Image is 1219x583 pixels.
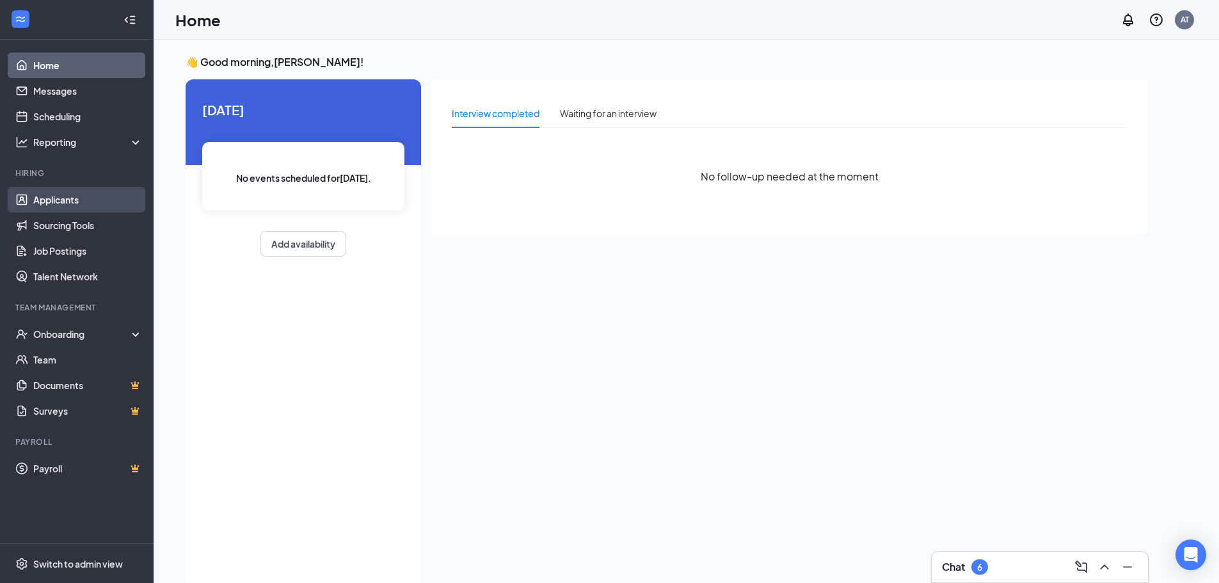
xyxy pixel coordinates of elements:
[33,372,143,398] a: DocumentsCrown
[186,55,1148,69] h3: 👋 Good morning, [PERSON_NAME] !
[33,212,143,238] a: Sourcing Tools
[942,560,965,574] h3: Chat
[33,187,143,212] a: Applicants
[1117,557,1138,577] button: Minimize
[123,13,136,26] svg: Collapse
[14,13,27,26] svg: WorkstreamLogo
[33,78,143,104] a: Messages
[15,557,28,570] svg: Settings
[33,264,143,289] a: Talent Network
[33,136,143,148] div: Reporting
[1149,12,1164,28] svg: QuestionInfo
[33,104,143,129] a: Scheduling
[15,328,28,340] svg: UserCheck
[1120,12,1136,28] svg: Notifications
[1074,559,1089,575] svg: ComposeMessage
[236,171,371,185] span: No events scheduled for [DATE] .
[15,168,140,179] div: Hiring
[701,168,879,184] span: No follow-up needed at the moment
[33,52,143,78] a: Home
[15,136,28,148] svg: Analysis
[1120,559,1135,575] svg: Minimize
[260,231,346,257] button: Add availability
[1175,539,1206,570] div: Open Intercom Messenger
[1094,557,1115,577] button: ChevronUp
[15,436,140,447] div: Payroll
[33,456,143,481] a: PayrollCrown
[33,557,123,570] div: Switch to admin view
[33,238,143,264] a: Job Postings
[33,328,132,340] div: Onboarding
[15,302,140,313] div: Team Management
[1181,14,1189,25] div: AT
[1097,559,1112,575] svg: ChevronUp
[33,347,143,372] a: Team
[560,106,657,120] div: Waiting for an interview
[175,9,221,31] h1: Home
[33,398,143,424] a: SurveysCrown
[1071,557,1092,577] button: ComposeMessage
[977,562,982,573] div: 6
[452,106,539,120] div: Interview completed
[202,100,404,120] span: [DATE]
